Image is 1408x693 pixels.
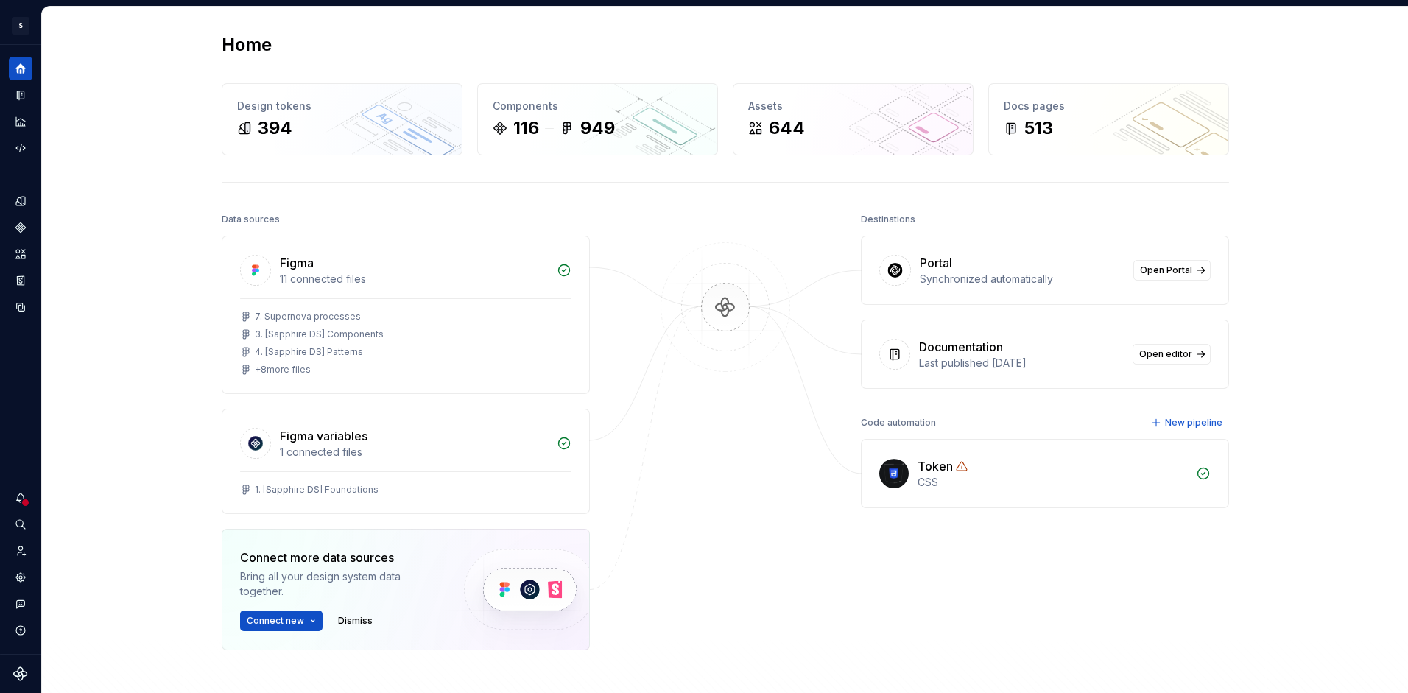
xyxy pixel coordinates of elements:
div: Data sources [222,209,280,230]
div: 7. Supernova processes [255,311,361,323]
div: CSS [918,475,1187,490]
button: Contact support [9,592,32,616]
span: Open Portal [1140,264,1192,276]
div: Code automation [861,412,936,433]
button: S [3,10,38,41]
a: Invite team [9,539,32,563]
div: 644 [769,116,805,140]
a: Home [9,57,32,80]
div: Destinations [861,209,915,230]
h2: Home [222,33,272,57]
div: 394 [258,116,292,140]
div: Bring all your design system data together. [240,569,439,599]
a: Data sources [9,295,32,319]
span: Dismiss [338,615,373,627]
div: 949 [580,116,615,140]
a: Design tokens [9,189,32,213]
div: Figma [280,254,314,272]
a: Open Portal [1133,260,1211,281]
div: Documentation [919,338,1003,356]
div: Portal [920,254,952,272]
span: Connect new [247,615,304,627]
div: Assets [748,99,958,113]
div: Connect more data sources [240,549,439,566]
button: New pipeline [1147,412,1229,433]
a: Docs pages513 [988,83,1229,155]
a: Settings [9,566,32,589]
a: Assets [9,242,32,266]
div: 3. [Sapphire DS] Components [255,328,384,340]
div: 116 [513,116,539,140]
a: Assets644 [733,83,974,155]
a: Open editor [1133,344,1211,365]
a: Storybook stories [9,269,32,292]
div: 11 connected files [280,272,548,286]
div: Synchronized automatically [920,272,1124,286]
div: + 8 more files [255,364,311,376]
div: Last published [DATE] [919,356,1124,370]
button: Notifications [9,486,32,510]
span: New pipeline [1165,417,1222,429]
a: Figma variables1 connected files1. [Sapphire DS] Foundations [222,409,590,514]
svg: Supernova Logo [13,666,28,681]
a: Design tokens394 [222,83,462,155]
span: Open editor [1139,348,1192,360]
a: Components [9,216,32,239]
a: Code automation [9,136,32,160]
div: Figma variables [280,427,367,445]
a: Components116949 [477,83,718,155]
a: Analytics [9,110,32,133]
div: 1. [Sapphire DS] Foundations [255,484,379,496]
a: Documentation [9,83,32,107]
a: Figma11 connected files7. Supernova processes3. [Sapphire DS] Components4. [Sapphire DS] Patterns... [222,236,590,394]
div: 513 [1024,116,1053,140]
div: Design tokens [237,99,447,113]
div: 1 connected files [280,445,548,460]
button: Dismiss [331,611,379,631]
div: 4. [Sapphire DS] Patterns [255,346,363,358]
div: Docs pages [1004,99,1214,113]
button: Connect new [240,611,323,631]
div: Token [918,457,953,475]
div: S [12,17,29,35]
div: Components [493,99,703,113]
button: Search ⌘K [9,513,32,536]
